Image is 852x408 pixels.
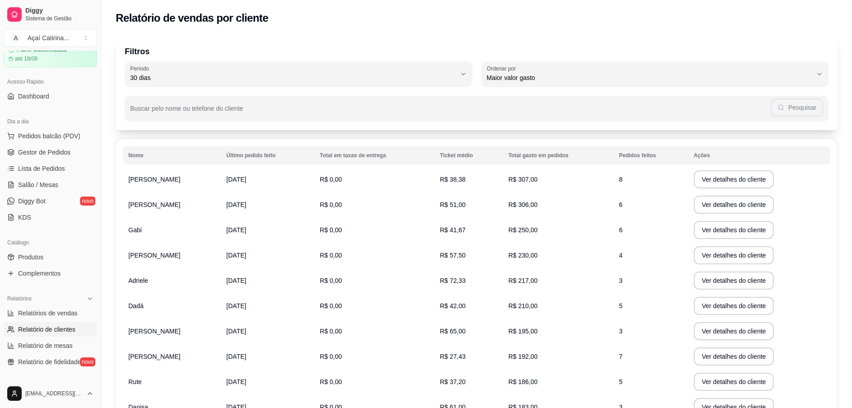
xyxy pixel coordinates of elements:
[440,353,466,360] span: R$ 27,43
[4,306,97,320] a: Relatórios de vendas
[440,176,466,183] span: R$ 38,38
[4,383,97,404] button: [EMAIL_ADDRESS][DOMAIN_NAME]
[315,146,435,164] th: Total em taxas de entrega
[440,252,466,259] span: R$ 57,50
[4,114,97,129] div: Dia a dia
[4,235,97,250] div: Catálogo
[4,89,97,103] a: Dashboard
[320,226,342,234] span: R$ 0,00
[25,15,94,22] span: Sistema de Gestão
[508,328,538,335] span: R$ 195,00
[18,197,46,206] span: Diggy Bot
[440,226,466,234] span: R$ 41,67
[694,196,774,214] button: Ver detalhes do cliente
[320,201,342,208] span: R$ 0,00
[226,302,246,310] span: [DATE]
[4,355,97,369] a: Relatório de fidelidadenovo
[128,302,143,310] span: Dadá
[320,328,342,335] span: R$ 0,00
[226,176,246,183] span: [DATE]
[128,176,180,183] span: [PERSON_NAME]
[7,295,32,302] span: Relatórios
[18,131,80,141] span: Pedidos balcão (PDV)
[18,357,81,366] span: Relatório de fidelidade
[11,33,20,42] span: A
[116,11,268,25] h2: Relatório de vendas por cliente
[440,277,466,284] span: R$ 72,33
[694,347,774,366] button: Ver detalhes do cliente
[18,213,31,222] span: KDS
[28,33,69,42] div: Açaí Catirina ...
[125,45,828,58] p: Filtros
[508,226,538,234] span: R$ 250,00
[694,246,774,264] button: Ver detalhes do cliente
[25,390,83,397] span: [EMAIL_ADDRESS][DOMAIN_NAME]
[226,328,246,335] span: [DATE]
[128,328,180,335] span: [PERSON_NAME]
[18,309,78,318] span: Relatórios de vendas
[508,201,538,208] span: R$ 306,00
[487,65,519,72] label: Ordenar por
[226,226,246,234] span: [DATE]
[130,108,771,117] input: Buscar pelo nome ou telefone do cliente
[4,129,97,143] button: Pedidos balcão (PDV)
[18,325,75,334] span: Relatório de clientes
[619,328,622,335] span: 3
[226,353,246,360] span: [DATE]
[320,176,342,183] span: R$ 0,00
[508,378,538,385] span: R$ 186,00
[4,178,97,192] a: Salão / Mesas
[4,194,97,208] a: Diggy Botnovo
[440,302,466,310] span: R$ 42,00
[619,353,622,360] span: 7
[320,252,342,259] span: R$ 0,00
[508,302,538,310] span: R$ 210,00
[18,92,49,101] span: Dashboard
[487,73,813,82] span: Maior valor gasto
[4,75,97,89] div: Acesso Rápido
[694,272,774,290] button: Ver detalhes do cliente
[440,378,466,385] span: R$ 37,20
[434,146,503,164] th: Ticket médio
[4,42,97,67] a: Plano Customizadoaté 18/09
[226,277,246,284] span: [DATE]
[619,252,622,259] span: 4
[4,4,97,25] a: DiggySistema de Gestão
[694,170,774,188] button: Ver detalhes do cliente
[128,277,148,284] span: Adriele
[320,353,342,360] span: R$ 0,00
[440,328,466,335] span: R$ 65,00
[130,73,456,82] span: 30 dias
[221,146,315,164] th: Último pedido feito
[25,7,94,15] span: Diggy
[619,201,622,208] span: 6
[4,250,97,264] a: Produtos
[694,322,774,340] button: Ver detalhes do cliente
[320,378,342,385] span: R$ 0,00
[508,277,538,284] span: R$ 217,00
[128,252,180,259] span: [PERSON_NAME]
[694,373,774,391] button: Ver detalhes do cliente
[128,226,142,234] span: Gabi
[619,176,622,183] span: 8
[508,176,538,183] span: R$ 307,00
[4,322,97,337] a: Relatório de clientes
[440,201,466,208] span: R$ 51,00
[4,210,97,225] a: KDS
[613,146,688,164] th: Pedidos feitos
[619,277,622,284] span: 3
[320,302,342,310] span: R$ 0,00
[4,145,97,159] a: Gestor de Pedidos
[226,378,246,385] span: [DATE]
[4,338,97,353] a: Relatório de mesas
[503,146,614,164] th: Total gasto em pedidos
[619,302,622,310] span: 5
[125,61,472,87] button: Período30 dias
[18,341,73,350] span: Relatório de mesas
[320,277,342,284] span: R$ 0,00
[18,164,65,173] span: Lista de Pedidos
[619,378,622,385] span: 5
[15,55,38,62] article: até 18/09
[4,29,97,47] button: Select a team
[18,269,61,278] span: Complementos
